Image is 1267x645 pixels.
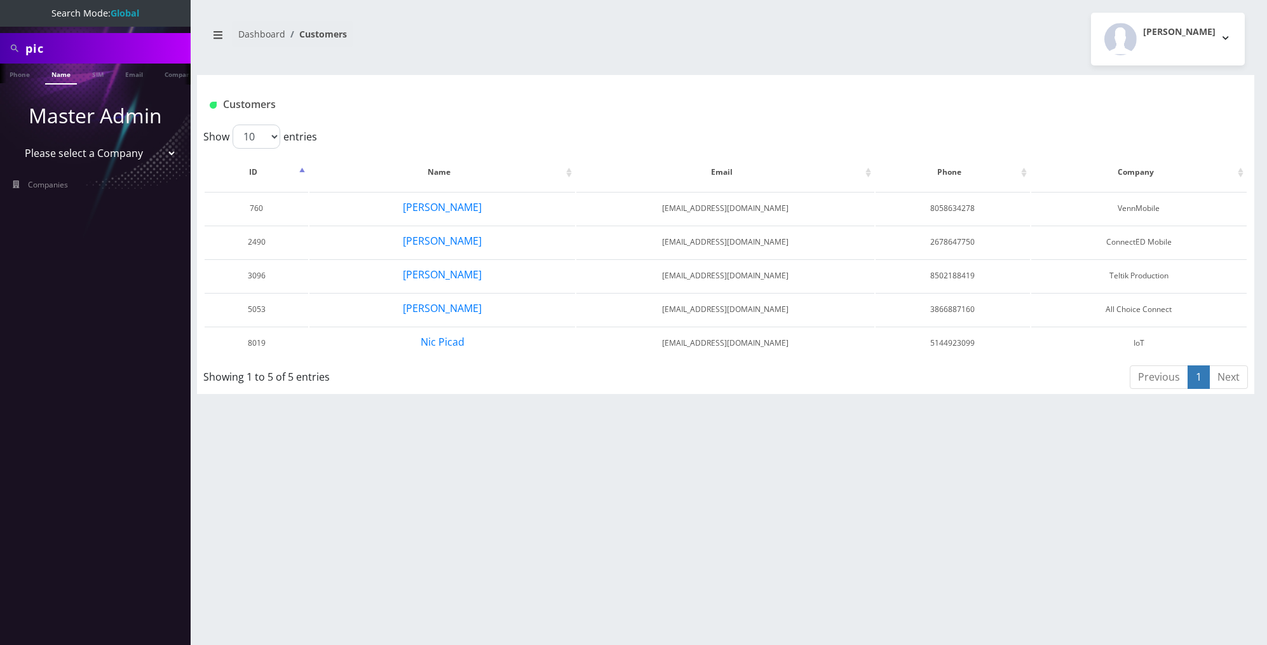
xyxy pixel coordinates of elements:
td: 760 [205,192,308,224]
nav: breadcrumb [207,21,716,57]
td: 3866887160 [876,293,1030,325]
td: 8058634278 [876,192,1030,224]
td: [EMAIL_ADDRESS][DOMAIN_NAME] [576,293,874,325]
select: Showentries [233,125,280,149]
button: [PERSON_NAME] [402,266,482,283]
a: Dashboard [238,28,285,40]
button: Nic Picad [420,334,465,350]
h1: Customers [210,98,1066,111]
h2: [PERSON_NAME] [1143,27,1216,37]
td: 8019 [205,327,308,359]
td: 8502188419 [876,259,1030,292]
button: [PERSON_NAME] [402,300,482,316]
th: Company: activate to sort column ascending [1031,154,1247,191]
th: Email: activate to sort column ascending [576,154,874,191]
strong: Global [111,7,139,19]
td: VennMobile [1031,192,1247,224]
button: [PERSON_NAME] [1091,13,1245,65]
td: Teltik Production [1031,259,1247,292]
input: Search All Companies [25,36,187,60]
a: SIM [86,64,110,83]
a: Next [1209,365,1248,389]
th: Name: activate to sort column ascending [309,154,575,191]
a: Company [158,64,201,83]
span: Search Mode: [51,7,139,19]
td: 5144923099 [876,327,1030,359]
td: [EMAIL_ADDRESS][DOMAIN_NAME] [576,327,874,359]
a: Phone [3,64,36,83]
label: Show entries [203,125,317,149]
li: Customers [285,27,347,41]
td: 5053 [205,293,308,325]
td: 2490 [205,226,308,258]
td: 2678647750 [876,226,1030,258]
a: Previous [1130,365,1188,389]
td: All Choice Connect [1031,293,1247,325]
span: Companies [28,179,68,190]
td: IoT [1031,327,1247,359]
td: 3096 [205,259,308,292]
a: Email [119,64,149,83]
td: [EMAIL_ADDRESS][DOMAIN_NAME] [576,226,874,258]
td: [EMAIL_ADDRESS][DOMAIN_NAME] [576,192,874,224]
a: Name [45,64,77,85]
th: ID: activate to sort column descending [205,154,308,191]
th: Phone: activate to sort column ascending [876,154,1030,191]
td: ConnectED Mobile [1031,226,1247,258]
a: 1 [1188,365,1210,389]
button: [PERSON_NAME] [402,233,482,249]
div: Showing 1 to 5 of 5 entries [203,364,629,384]
button: [PERSON_NAME] [402,199,482,215]
td: [EMAIL_ADDRESS][DOMAIN_NAME] [576,259,874,292]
